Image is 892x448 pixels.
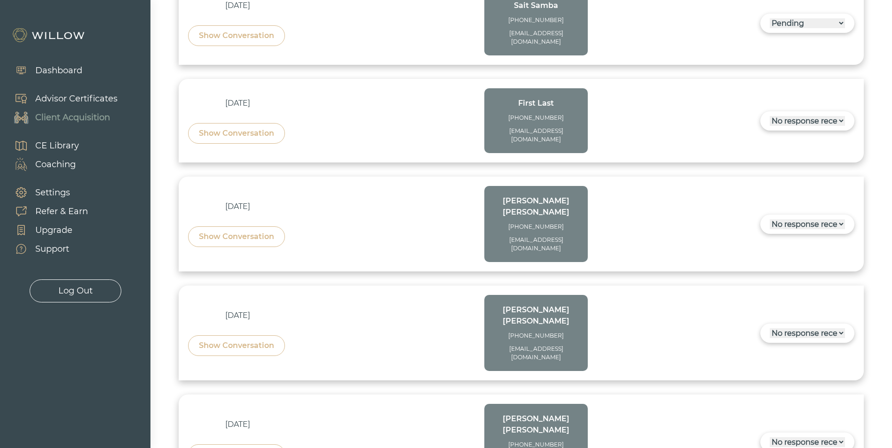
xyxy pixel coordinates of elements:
[494,304,578,327] div: [PERSON_NAME] [PERSON_NAME]
[494,223,578,231] div: [PHONE_NUMBER]
[5,136,79,155] a: CE Library
[35,111,110,124] div: Client Acquisition
[494,16,578,24] div: [PHONE_NUMBER]
[494,332,578,340] div: [PHONE_NUMBER]
[35,224,72,237] div: Upgrade
[35,205,88,218] div: Refer & Earn
[5,202,88,221] a: Refer & Earn
[5,155,79,174] a: Coaching
[35,64,82,77] div: Dashboard
[199,340,274,351] div: Show Conversation
[199,231,274,242] div: Show Conversation
[5,108,118,127] a: Client Acquisition
[35,158,76,171] div: Coaching
[494,195,578,218] div: [PERSON_NAME] [PERSON_NAME]
[199,30,274,41] div: Show Conversation
[58,285,93,297] div: Log Out
[494,345,578,362] div: [EMAIL_ADDRESS][DOMAIN_NAME]
[188,98,287,109] div: [DATE]
[35,139,79,152] div: CE Library
[494,98,578,109] div: First Last
[494,236,578,253] div: [EMAIL_ADDRESS][DOMAIN_NAME]
[5,221,88,239] a: Upgrade
[35,186,70,199] div: Settings
[188,310,287,321] div: [DATE]
[5,61,82,80] a: Dashboard
[5,183,88,202] a: Settings
[494,29,578,46] div: [EMAIL_ADDRESS][DOMAIN_NAME]
[35,93,118,105] div: Advisor Certificates
[12,28,87,43] img: Willow
[494,127,578,144] div: [EMAIL_ADDRESS][DOMAIN_NAME]
[188,419,287,430] div: [DATE]
[199,128,274,139] div: Show Conversation
[5,89,118,108] a: Advisor Certificates
[35,243,69,255] div: Support
[188,201,287,212] div: [DATE]
[494,413,578,436] div: [PERSON_NAME] [PERSON_NAME]
[494,114,578,122] div: [PHONE_NUMBER]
